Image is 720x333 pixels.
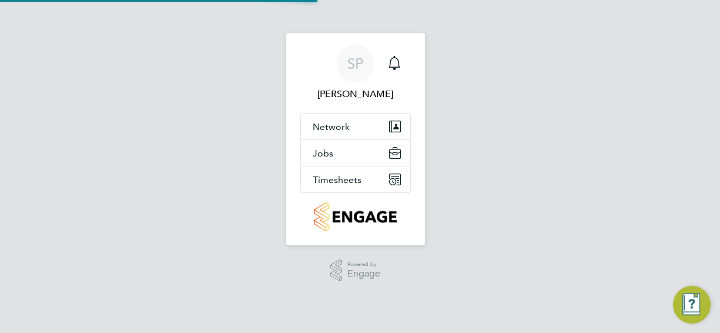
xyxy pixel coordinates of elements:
[313,174,361,185] span: Timesheets
[300,202,411,231] a: Go to home page
[301,114,410,139] button: Network
[347,259,380,269] span: Powered by
[347,56,363,71] span: SP
[314,202,397,231] img: countryside-properties-logo-retina.png
[301,166,410,192] button: Timesheets
[330,259,380,282] a: Powered byEngage
[313,148,333,159] span: Jobs
[301,140,410,166] button: Jobs
[286,33,425,245] nav: Main navigation
[300,45,411,101] a: SP[PERSON_NAME]
[347,269,380,279] span: Engage
[313,121,350,132] span: Network
[300,87,411,101] span: Stephen Purdy
[673,286,711,324] button: Engage Resource Center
